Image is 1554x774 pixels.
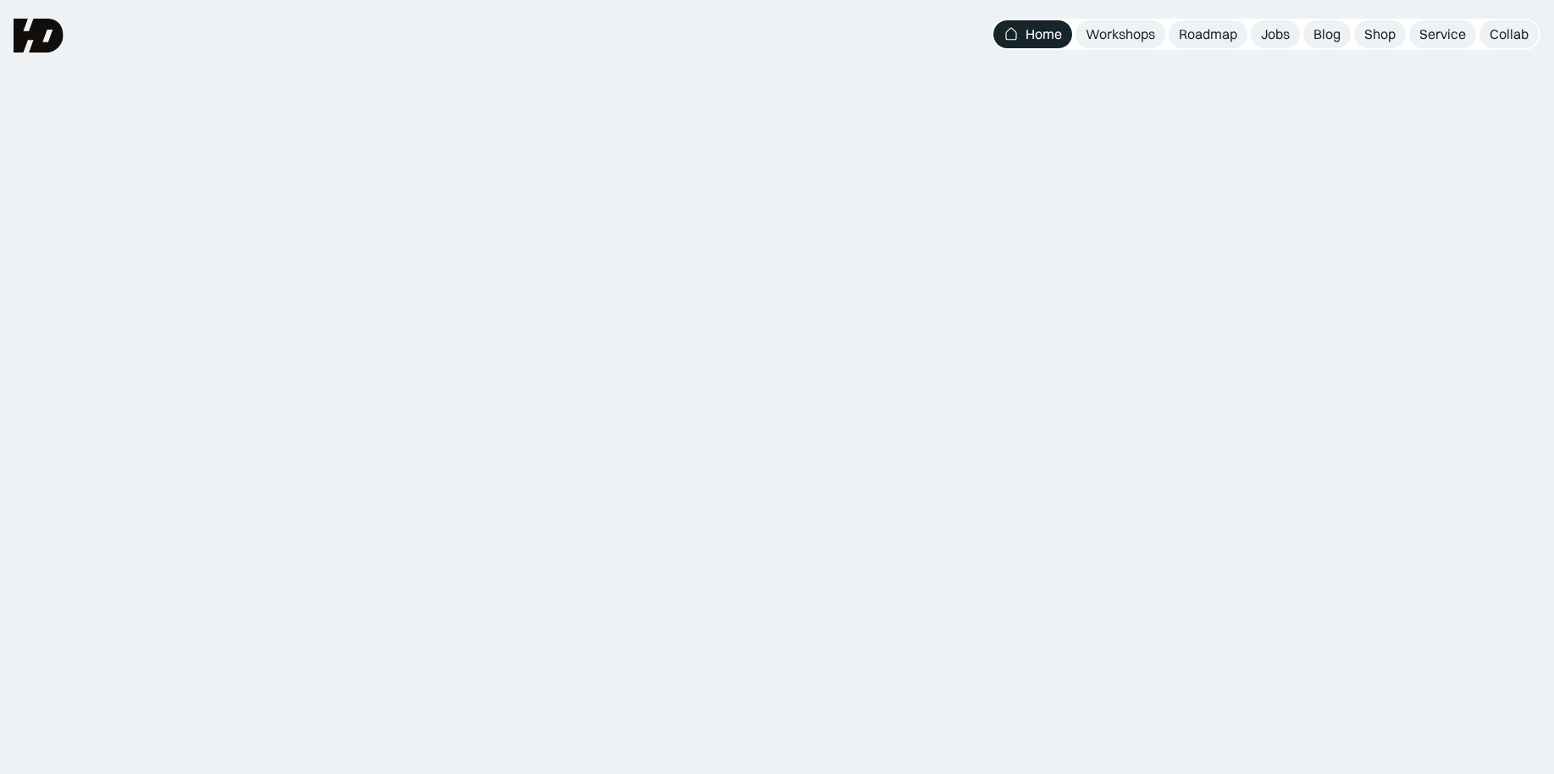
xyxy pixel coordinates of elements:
a: Home [993,20,1072,48]
a: Shop [1354,20,1406,48]
div: Roadmap [1179,25,1237,43]
a: Blog [1303,20,1351,48]
div: Workshops [1086,25,1155,43]
a: Roadmap [1169,20,1247,48]
div: Jobs [1261,25,1290,43]
a: Service [1409,20,1476,48]
div: Collab [1490,25,1529,43]
a: Jobs [1251,20,1300,48]
div: Service [1419,25,1466,43]
div: Home [1026,25,1062,43]
div: Shop [1364,25,1396,43]
a: Workshops [1076,20,1165,48]
div: Blog [1313,25,1341,43]
a: Collab [1479,20,1539,48]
